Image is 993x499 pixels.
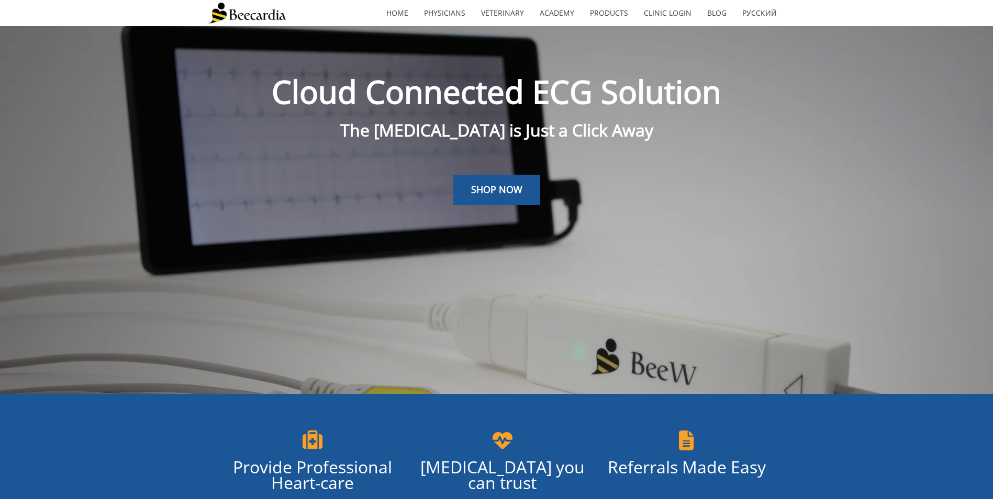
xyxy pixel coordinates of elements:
a: SHOP NOW [453,175,540,205]
span: [MEDICAL_DATA] you can trust [420,456,585,494]
a: Русский [734,1,785,25]
span: SHOP NOW [471,183,522,196]
a: Physicians [416,1,473,25]
a: Blog [699,1,734,25]
span: Cloud Connected ECG Solution [272,70,721,113]
a: home [378,1,416,25]
a: Clinic Login [636,1,699,25]
img: Beecardia [209,3,286,24]
span: Referrals Made Easy [608,456,766,478]
span: The [MEDICAL_DATA] is Just a Click Away [340,119,653,141]
a: Products [582,1,636,25]
a: Veterinary [473,1,532,25]
span: Provide Professional Heart-care [233,456,392,494]
a: Academy [532,1,582,25]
